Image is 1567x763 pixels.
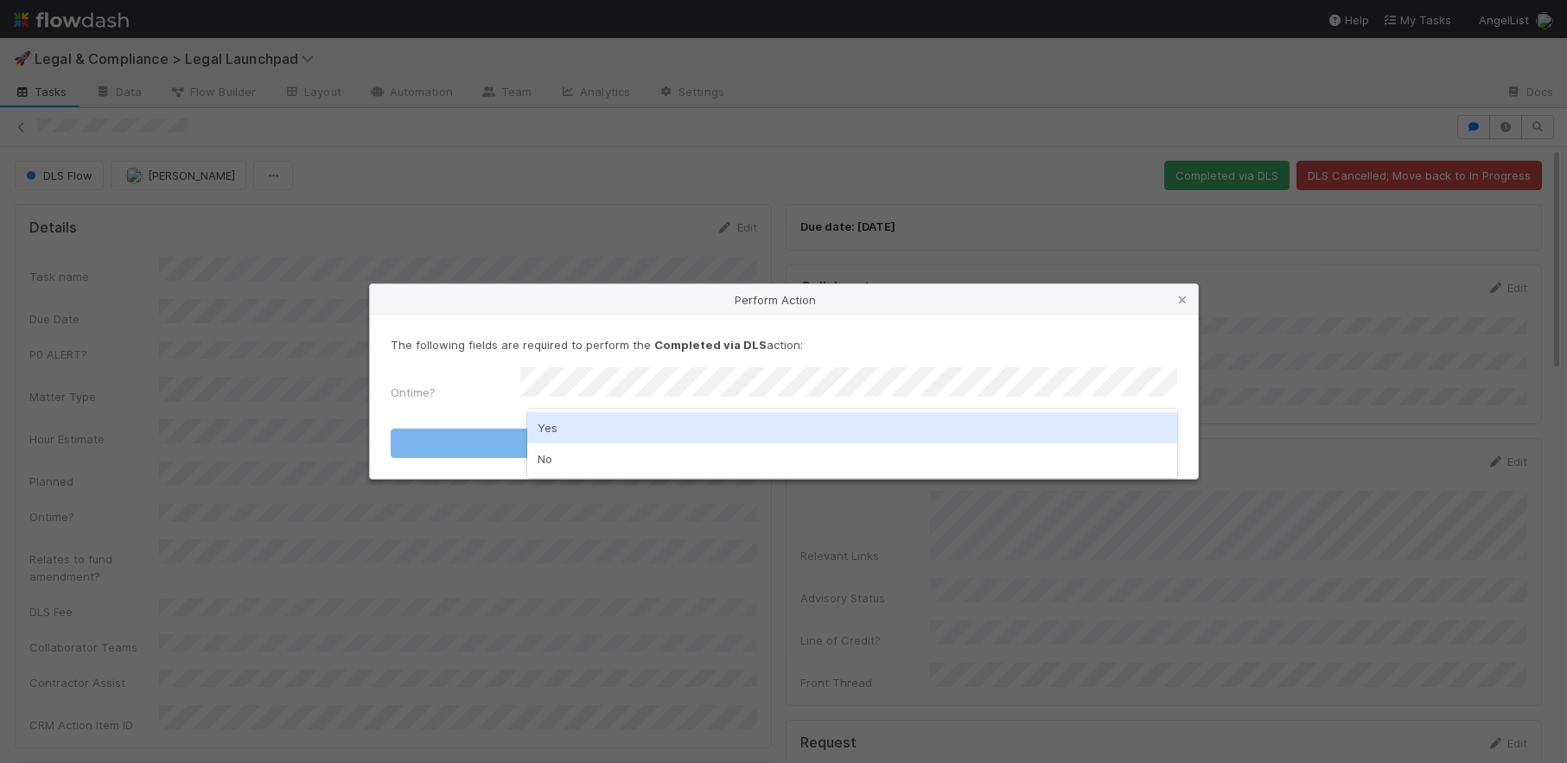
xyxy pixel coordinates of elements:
div: Perform Action [370,284,1198,315]
button: Completed via DLS [391,429,1177,458]
div: Yes [527,412,1177,443]
div: No [527,443,1177,474]
label: Ontime? [391,384,436,401]
strong: Completed via DLS [654,338,767,352]
p: The following fields are required to perform the action: [391,336,1177,353]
